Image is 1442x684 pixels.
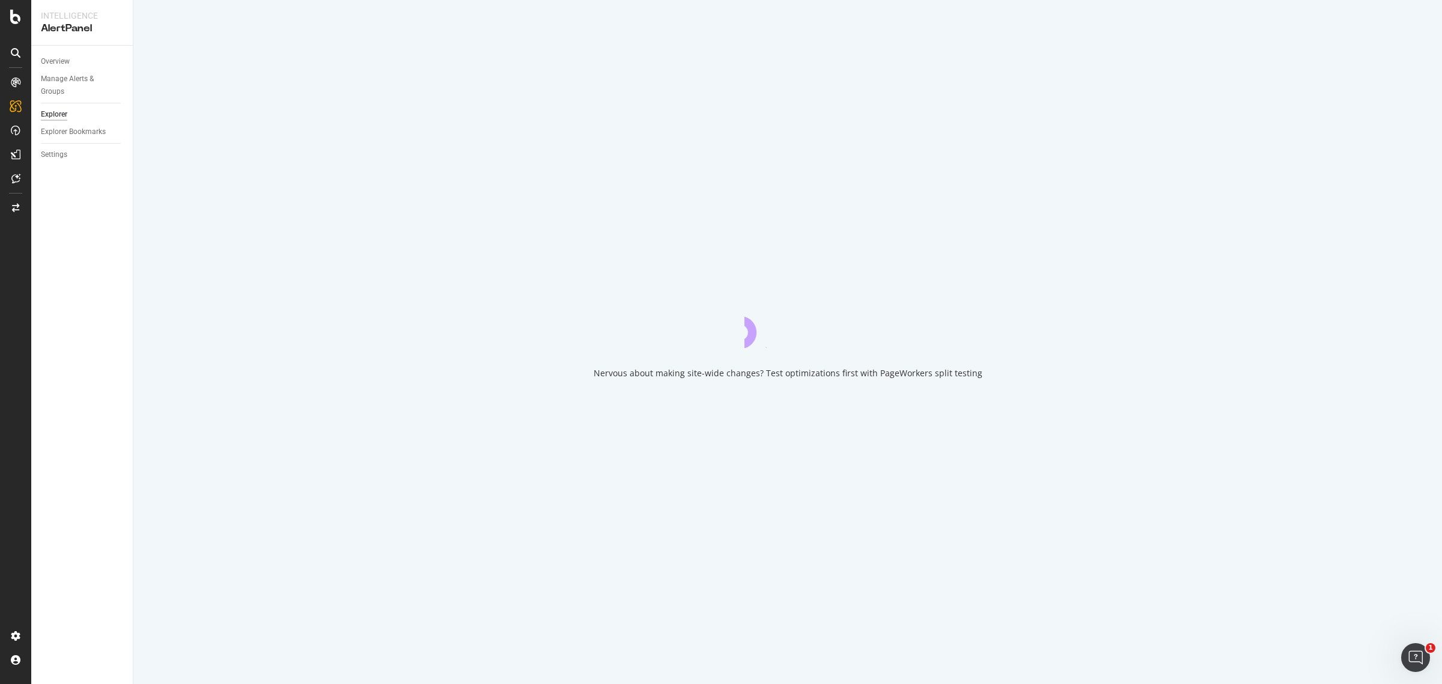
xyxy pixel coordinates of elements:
[41,126,106,138] div: Explorer Bookmarks
[41,108,124,121] a: Explorer
[41,73,113,98] div: Manage Alerts & Groups
[41,55,70,68] div: Overview
[41,148,124,161] a: Settings
[1401,643,1430,672] iframe: Intercom live chat
[41,126,124,138] a: Explorer Bookmarks
[41,148,67,161] div: Settings
[41,55,124,68] a: Overview
[41,108,67,121] div: Explorer
[594,367,982,379] div: Nervous about making site-wide changes? Test optimizations first with PageWorkers split testing
[41,73,124,98] a: Manage Alerts & Groups
[41,10,123,22] div: Intelligence
[41,22,123,35] div: AlertPanel
[744,305,831,348] div: animation
[1426,643,1435,653] span: 1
